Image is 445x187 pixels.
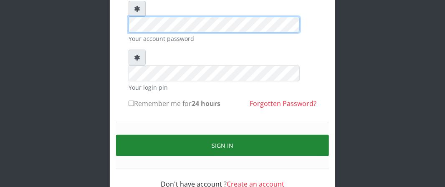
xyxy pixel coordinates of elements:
b: 24 hours [192,99,220,108]
a: Forgotten Password? [250,99,316,108]
small: Your login pin [129,83,316,92]
label: Remember me for [129,99,220,109]
input: Remember me for24 hours [129,101,134,106]
small: Your account password [129,34,316,43]
button: Sign in [116,135,329,156]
